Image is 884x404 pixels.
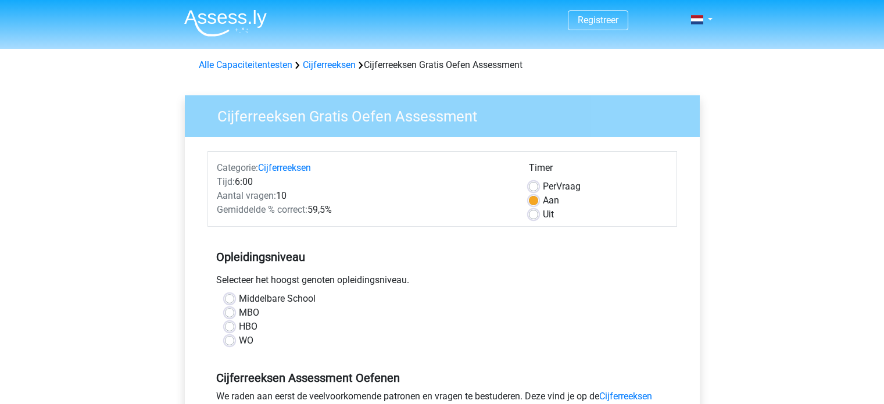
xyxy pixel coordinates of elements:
div: 59,5% [208,203,520,217]
span: Gemiddelde % correct: [217,204,307,215]
label: Uit [543,208,554,221]
a: Cijferreeksen [303,59,356,70]
a: Registreer [578,15,618,26]
label: Aan [543,194,559,208]
label: Vraag [543,180,581,194]
img: Assessly [184,9,267,37]
span: Aantal vragen: [217,190,276,201]
div: 10 [208,189,520,203]
h3: Cijferreeksen Gratis Oefen Assessment [203,103,691,126]
div: 6:00 [208,175,520,189]
label: HBO [239,320,257,334]
label: MBO [239,306,259,320]
span: Categorie: [217,162,258,173]
span: Tijd: [217,176,235,187]
div: Timer [529,161,668,180]
h5: Cijferreeksen Assessment Oefenen [216,371,668,385]
a: Cijferreeksen [258,162,311,173]
label: WO [239,334,253,348]
label: Middelbare School [239,292,316,306]
div: Selecteer het hoogst genoten opleidingsniveau. [207,273,677,292]
a: Alle Capaciteitentesten [199,59,292,70]
div: Cijferreeksen Gratis Oefen Assessment [194,58,690,72]
span: Per [543,181,556,192]
h5: Opleidingsniveau [216,245,668,269]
